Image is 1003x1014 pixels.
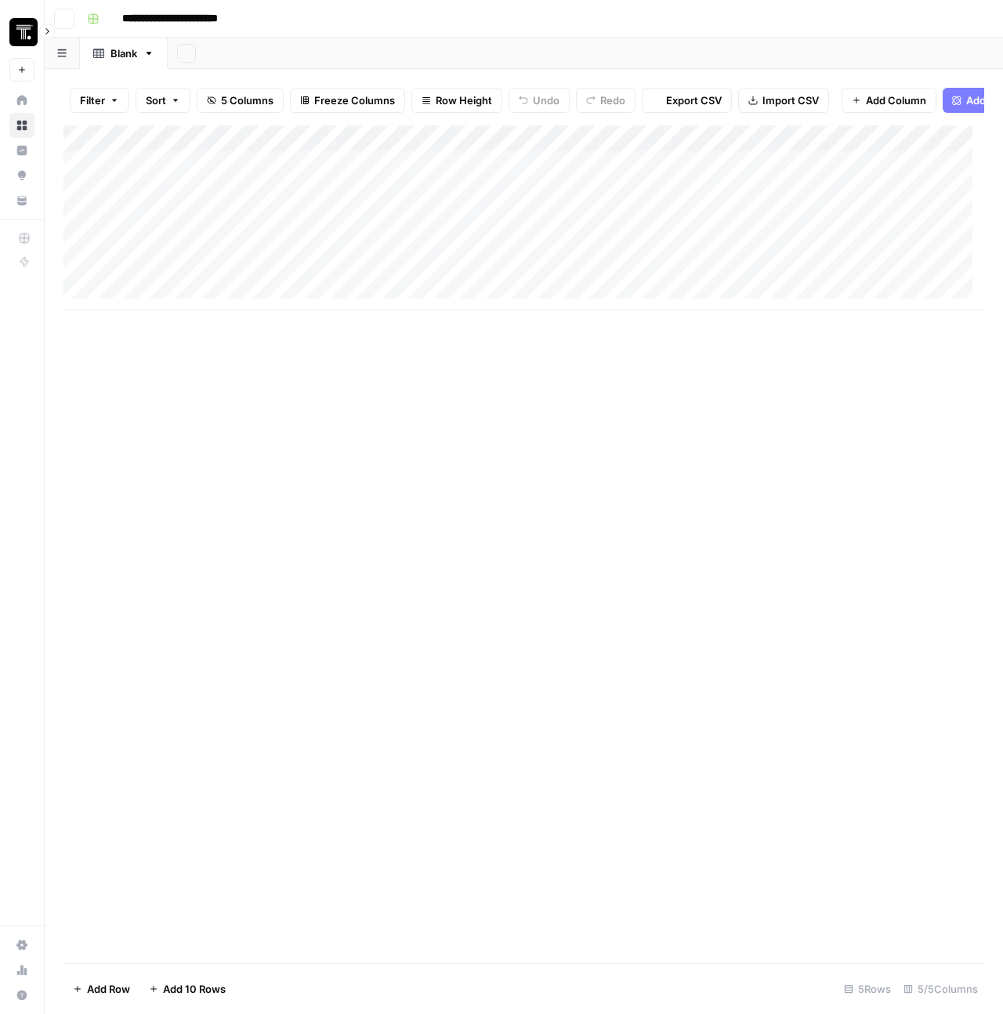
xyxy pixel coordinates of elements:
img: Thoughtspot Logo [9,18,38,46]
button: Import CSV [738,88,829,113]
a: Your Data [9,188,34,213]
button: Sort [136,88,190,113]
div: 5/5 Columns [897,976,984,1001]
span: Sort [146,92,166,108]
button: Help + Support [9,983,34,1008]
span: 5 Columns [221,92,273,108]
a: Insights [9,138,34,163]
span: Filter [80,92,105,108]
button: Add 10 Rows [139,976,235,1001]
a: Blank [80,38,168,69]
span: Add 10 Rows [163,981,226,997]
span: Freeze Columns [314,92,395,108]
a: Browse [9,113,34,138]
a: Settings [9,933,34,958]
span: Redo [600,92,625,108]
span: Row Height [436,92,492,108]
a: Usage [9,958,34,983]
button: Row Height [411,88,502,113]
button: Add Row [63,976,139,1001]
a: Opportunities [9,163,34,188]
span: Export CSV [666,92,722,108]
button: Undo [509,88,570,113]
button: Freeze Columns [290,88,405,113]
button: Filter [70,88,129,113]
span: Import CSV [762,92,819,108]
button: Export CSV [642,88,732,113]
a: Home [9,88,34,113]
div: 5 Rows [838,976,897,1001]
button: Add Column [842,88,936,113]
button: Redo [576,88,635,113]
span: Undo [533,92,559,108]
span: Add Row [87,981,130,997]
button: 5 Columns [197,88,284,113]
div: Blank [110,45,137,61]
button: Workspace: Thoughtspot [9,13,34,52]
span: Add Column [866,92,926,108]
